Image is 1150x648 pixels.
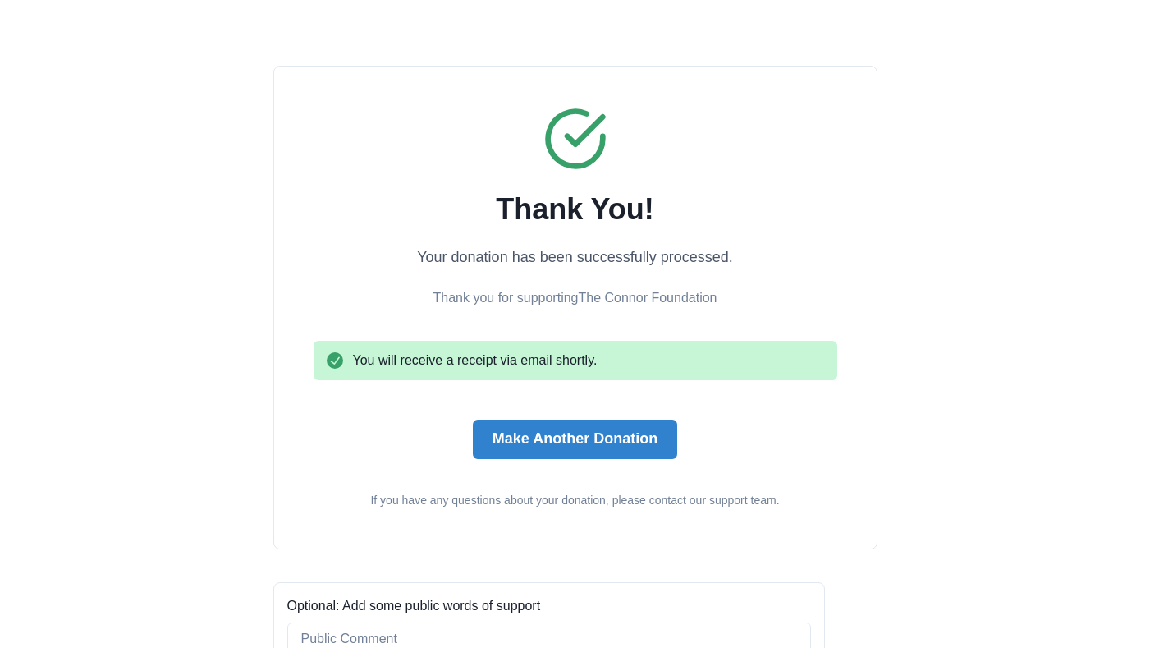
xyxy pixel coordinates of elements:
[473,420,677,459] button: Make Another Donation
[314,341,837,380] div: You will receive a receipt via email shortly.
[496,191,654,227] h2: Thank You!
[417,246,733,269] p: Your donation has been successfully processed.
[287,596,801,616] label: Optional: Add some public words of support
[370,492,779,509] p: If you have any questions about your donation, please contact our support team.
[433,288,717,308] p: Thank you for supporting The Connor Foundation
